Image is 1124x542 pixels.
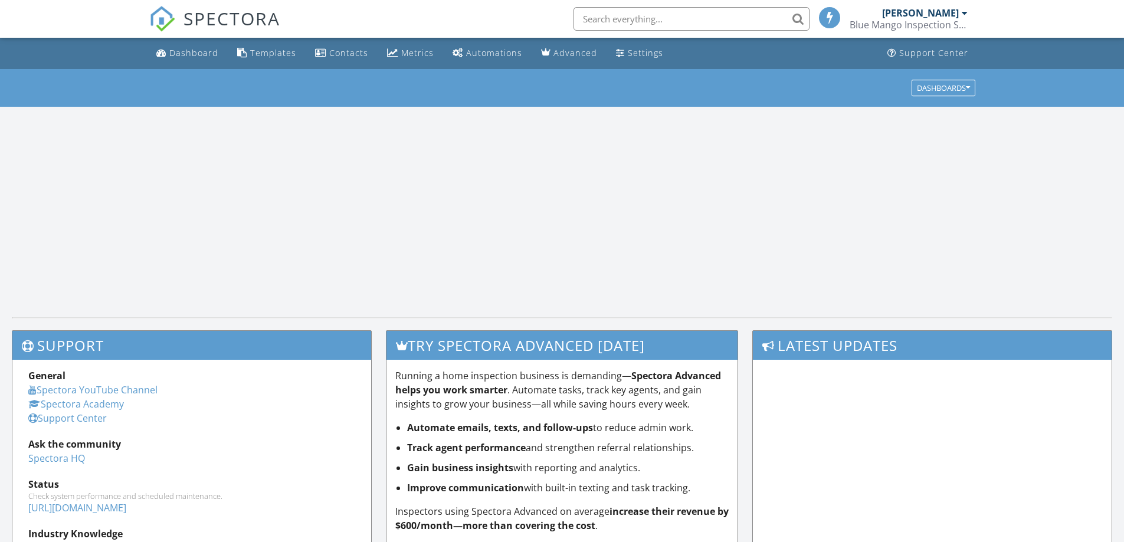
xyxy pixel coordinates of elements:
p: Inspectors using Spectora Advanced on average . [395,504,729,533]
div: Status [28,477,355,491]
a: Settings [611,42,668,64]
a: Metrics [382,42,438,64]
input: Search everything... [574,7,810,31]
div: Templates [250,47,296,58]
a: Spectora HQ [28,452,85,465]
strong: General [28,369,65,382]
strong: increase their revenue by $600/month—more than covering the cost [395,505,729,532]
a: Automations (Basic) [448,42,527,64]
a: Templates [232,42,301,64]
strong: Spectora Advanced helps you work smarter [395,369,721,396]
h3: Try spectora advanced [DATE] [386,331,738,360]
a: Support Center [28,412,107,425]
strong: Gain business insights [407,461,513,474]
div: [PERSON_NAME] [882,7,959,19]
div: Automations [466,47,522,58]
a: Contacts [310,42,373,64]
div: Metrics [401,47,434,58]
div: Settings [628,47,663,58]
li: to reduce admin work. [407,421,729,435]
strong: Automate emails, texts, and follow-ups [407,421,593,434]
div: Support Center [899,47,968,58]
a: Support Center [883,42,973,64]
div: Dashboard [169,47,218,58]
a: Dashboard [152,42,223,64]
div: Contacts [329,47,368,58]
li: and strengthen referral relationships. [407,441,729,455]
a: SPECTORA [149,16,280,41]
div: Industry Knowledge [28,527,355,541]
li: with built-in texting and task tracking. [407,481,729,495]
div: Ask the community [28,437,355,451]
a: Spectora YouTube Channel [28,383,158,396]
strong: Track agent performance [407,441,526,454]
a: Spectora Academy [28,398,124,410]
div: Blue Mango Inspection Services [850,19,968,31]
li: with reporting and analytics. [407,461,729,475]
button: Dashboards [912,80,975,96]
img: The Best Home Inspection Software - Spectora [149,6,175,32]
a: [URL][DOMAIN_NAME] [28,501,126,514]
a: Advanced [536,42,602,64]
div: Advanced [553,47,597,58]
span: SPECTORA [183,6,280,31]
p: Running a home inspection business is demanding— . Automate tasks, track key agents, and gain ins... [395,369,729,411]
div: Dashboards [917,84,970,92]
div: Check system performance and scheduled maintenance. [28,491,355,501]
h3: Latest Updates [753,331,1112,360]
strong: Improve communication [407,481,524,494]
h3: Support [12,331,371,360]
